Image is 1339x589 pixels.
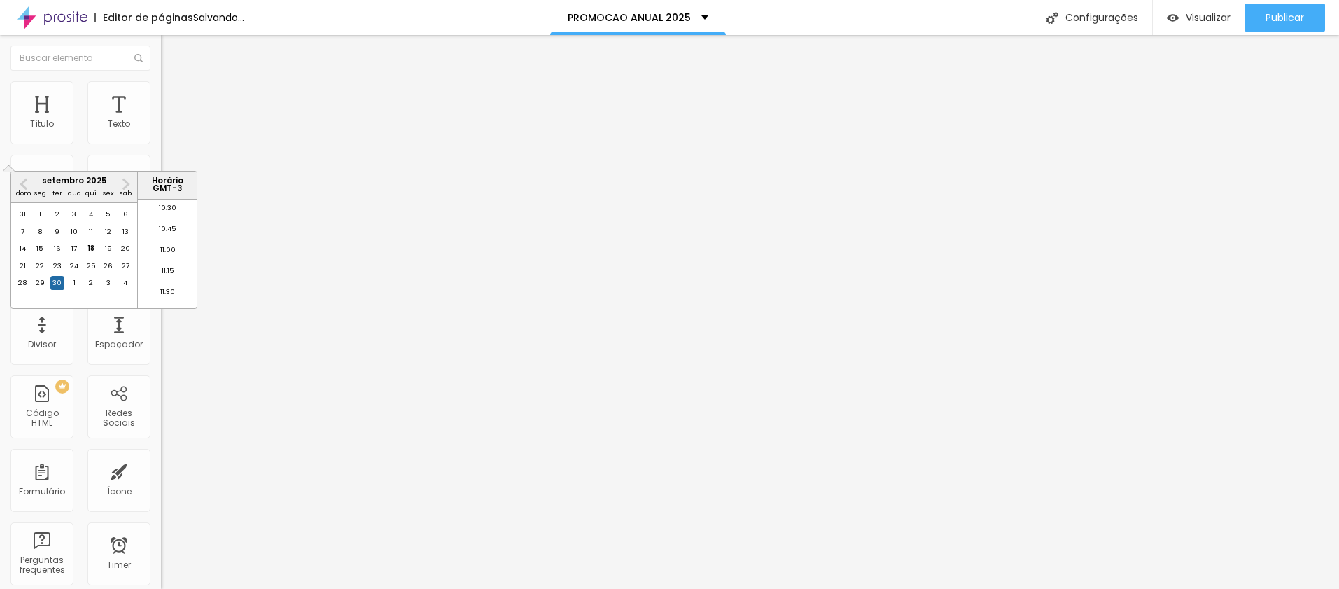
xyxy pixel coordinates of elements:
li: 11:15 [138,264,197,285]
div: Choose domingo, 14 de setembro de 2025 [16,242,30,256]
div: Choose domingo, 28 de setembro de 2025 [16,276,30,290]
div: Choose quinta-feira, 2 de outubro de 2025 [84,276,98,290]
div: Choose sábado, 13 de setembro de 2025 [118,225,132,239]
div: Choose quarta-feira, 24 de setembro de 2025 [67,259,81,273]
div: Choose domingo, 21 de setembro de 2025 [16,259,30,273]
div: Choose segunda-feira, 29 de setembro de 2025 [33,276,47,290]
iframe: Editor [161,35,1339,589]
div: Choose sexta-feira, 12 de setembro de 2025 [101,225,115,239]
div: Timer [107,560,131,570]
div: seg [33,186,47,200]
div: Choose sexta-feira, 3 de outubro de 2025 [101,276,115,290]
div: Choose quarta-feira, 3 de setembro de 2025 [67,207,81,221]
div: Choose sábado, 20 de setembro de 2025 [118,242,132,256]
div: ter [50,186,64,200]
div: Choose segunda-feira, 8 de setembro de 2025 [33,225,47,239]
p: GMT -3 [141,185,193,193]
button: Publicar [1245,4,1325,32]
div: Choose quarta-feira, 17 de setembro de 2025 [67,242,81,256]
div: setembro 2025 [11,177,137,185]
div: Choose quinta-feira, 18 de setembro de 2025 [84,242,98,256]
div: Choose sábado, 4 de outubro de 2025 [118,276,132,290]
div: Choose quinta-feira, 4 de setembro de 2025 [84,207,98,221]
li: 11:45 [138,306,197,327]
div: Choose domingo, 7 de setembro de 2025 [16,225,30,239]
input: Buscar elemento [10,46,150,71]
div: Título [30,119,54,129]
div: Salvando... [193,13,244,22]
div: qui [84,186,98,200]
img: Icone [134,54,143,62]
div: Choose sexta-feira, 26 de setembro de 2025 [101,259,115,273]
div: Redes Sociais [91,408,146,429]
div: Choose terça-feira, 16 de setembro de 2025 [50,242,64,256]
div: Divisor [28,340,56,349]
div: Ícone [107,487,132,497]
div: qua [67,186,81,200]
li: 11:30 [138,285,197,306]
div: Choose sexta-feira, 5 de setembro de 2025 [101,207,115,221]
div: month 2025-09 [15,207,134,292]
div: Choose terça-feira, 30 de setembro de 2025 [50,276,64,290]
div: Choose domingo, 31 de agosto de 2025 [16,207,30,221]
div: Choose sexta-feira, 19 de setembro de 2025 [101,242,115,256]
div: Choose segunda-feira, 15 de setembro de 2025 [33,242,47,256]
li: 10:30 [138,201,197,222]
div: Choose quarta-feira, 1 de outubro de 2025 [67,276,81,290]
div: Texto [108,119,130,129]
span: Visualizar [1186,12,1231,23]
img: Icone [1046,12,1058,24]
li: 10:45 [138,222,197,243]
li: 11:00 [138,243,197,264]
div: Choose terça-feira, 9 de setembro de 2025 [50,225,64,239]
button: Previous Month [13,173,35,195]
button: Visualizar [1153,4,1245,32]
div: sex [101,186,115,200]
div: Editor de páginas [94,13,193,22]
div: Choose quarta-feira, 10 de setembro de 2025 [67,225,81,239]
div: Choose quinta-feira, 11 de setembro de 2025 [84,225,98,239]
div: Formulário [19,487,65,497]
p: PROMOCAO ANUAL 2025 [568,13,691,22]
button: Next Month [115,173,137,195]
div: Choose terça-feira, 2 de setembro de 2025 [50,207,64,221]
div: Choose segunda-feira, 22 de setembro de 2025 [33,259,47,273]
div: Espaçador [95,340,143,349]
div: Perguntas frequentes [14,555,69,576]
div: Choose sábado, 27 de setembro de 2025 [118,259,132,273]
div: Choose terça-feira, 23 de setembro de 2025 [50,259,64,273]
span: Publicar [1266,12,1304,23]
div: Código HTML [14,408,69,429]
div: Choose segunda-feira, 1 de setembro de 2025 [33,207,47,221]
p: Horário [141,177,193,185]
div: Choose sábado, 6 de setembro de 2025 [118,207,132,221]
div: Choose quinta-feira, 25 de setembro de 2025 [84,259,98,273]
img: view-1.svg [1167,12,1179,24]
